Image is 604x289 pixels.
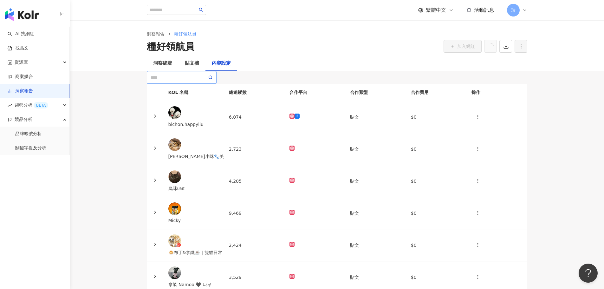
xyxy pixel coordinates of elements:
[168,121,219,128] div: bichon.happyliu
[174,31,196,36] span: 糧好領航員
[466,84,527,101] th: 操作
[15,55,28,69] span: 資源庫
[8,45,29,51] a: 找貼文
[8,103,12,108] span: rise
[168,266,181,279] img: KOL Avatar
[345,197,406,229] td: 貼文
[345,84,406,101] th: 合作類型
[406,84,466,101] th: 合作費用
[168,106,181,119] img: KOL Avatar
[406,133,466,165] td: $0
[168,281,219,288] div: 拿畝 Namoo 🖤 나무
[168,202,181,215] img: KOL Avatar
[224,197,284,229] td: 9,469
[168,138,181,151] img: KOL Avatar
[224,101,284,133] td: 6,074
[168,153,219,160] div: [PERSON_NAME]小咪🐾美食｜貓咪｜開箱｜旅遊
[406,165,466,197] td: $0
[224,84,284,101] th: 總追蹤數
[146,30,166,37] a: 洞察報告
[345,133,406,165] td: 貼文
[224,229,284,261] td: 2,424
[284,84,345,101] th: 合作平台
[406,197,466,229] td: $0
[34,102,48,108] div: BETA
[5,8,39,21] img: logo
[15,112,32,127] span: 競品分析
[199,8,203,12] span: search
[511,7,516,14] span: 瑞
[168,234,181,247] img: KOL Avatar
[224,165,284,197] td: 4,205
[406,229,466,261] td: $0
[168,217,219,224] div: Micky
[224,133,284,165] td: 2,723
[163,84,224,101] th: KOL 名稱
[345,101,406,133] td: 貼文
[15,98,48,112] span: 趨勢分析
[8,74,33,80] a: 商案媒合
[8,88,33,94] a: 洞察報告
[15,131,42,137] a: 品牌帳號分析
[168,249,219,256] div: 🍮布丁&拿鐵☕️｜雙貓日常 (抽獎中）
[474,7,494,13] span: 活動訊息
[345,165,406,197] td: 貼文
[153,60,172,67] div: 洞察總覽
[444,40,482,53] button: 加入網紅
[345,229,406,261] td: 貼文
[426,7,446,14] span: 繁體中文
[15,145,46,151] a: 關鍵字提及分析
[168,170,181,183] img: KOL Avatar
[185,60,199,67] div: 貼文牆
[579,264,598,283] iframe: Help Scout Beacon - Open
[406,101,466,133] td: $0
[168,185,219,192] div: 烏咪ᴜᴍɪ
[8,31,34,37] a: searchAI 找網紅
[147,40,194,53] div: 糧好領航員
[212,60,231,67] div: 內容設定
